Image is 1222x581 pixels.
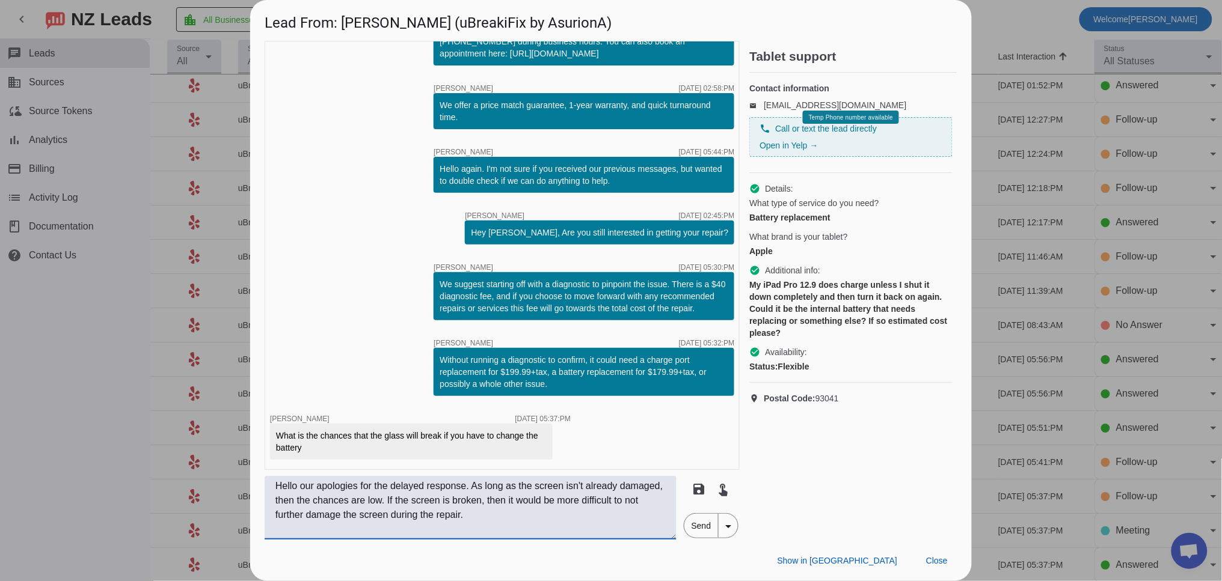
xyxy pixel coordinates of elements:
[764,100,906,110] a: [EMAIL_ADDRESS][DOMAIN_NAME]
[749,362,778,371] strong: Status:
[764,392,839,404] span: 93041
[749,231,847,243] span: What brand is your tablet?
[679,264,734,271] div: [DATE] 05:30:PM
[692,482,707,496] mat-icon: save
[749,102,764,108] mat-icon: email
[440,99,728,123] div: We offer a price match guarantee, 1-year warranty, and quick turnaround time.​
[917,550,957,571] button: Close
[684,514,719,538] span: Send
[434,148,493,156] span: [PERSON_NAME]
[760,123,770,134] mat-icon: phone
[440,163,728,187] div: Hello again. I'm not sure if you received our previous messages, but wanted to double check if we...
[749,265,760,276] mat-icon: check_circle
[716,482,731,496] mat-icon: touch_app
[926,556,948,565] span: Close
[765,183,793,195] span: Details:
[465,212,524,219] span: [PERSON_NAME]
[434,264,493,271] span: [PERSON_NAME]
[749,279,953,339] div: My iPad Pro 12.9 does charge unless I shut it down completely and then turn it back on again. Cou...
[765,264,820,276] span: Additional info:
[276,430,547,454] div: What is the chances that the glass will break if you have to change the battery
[775,123,877,135] span: Call or text the lead directly
[679,212,734,219] div: [DATE] 02:45:PM
[749,394,764,403] mat-icon: location_on
[471,227,728,239] div: Hey [PERSON_NAME], Are you still interested in getting your repair?​
[749,50,957,62] h2: Tablet support
[809,114,893,121] span: Temp Phone number available
[764,394,815,403] strong: Postal Code:
[749,82,953,94] h4: Contact information
[721,519,735,534] mat-icon: arrow_drop_down
[749,211,953,224] div: Battery replacement
[765,346,807,358] span: Availability:
[434,85,493,92] span: [PERSON_NAME]
[679,339,734,347] div: [DATE] 05:32:PM
[749,183,760,194] mat-icon: check_circle
[679,85,734,92] div: [DATE] 02:58:PM
[749,245,953,257] div: Apple
[434,339,493,347] span: [PERSON_NAME]
[749,360,953,373] div: Flexible
[768,550,907,571] button: Show in [GEOGRAPHIC_DATA]
[749,197,879,209] span: What type of service do you need?
[749,347,760,357] mat-icon: check_circle
[270,415,330,423] span: [PERSON_NAME]
[679,148,734,156] div: [DATE] 05:44:PM
[760,141,818,150] a: Open in Yelp →
[515,415,571,422] div: [DATE] 05:37:PM
[778,556,897,565] span: Show in [GEOGRAPHIC_DATA]
[440,354,728,390] div: Without running a diagnostic to confirm, it could need a charge port replacement for $199.99+tax,...
[440,278,728,314] div: We suggest starting off with a diagnostic to pinpoint the issue. There is a $40 diagnostic fee, a...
